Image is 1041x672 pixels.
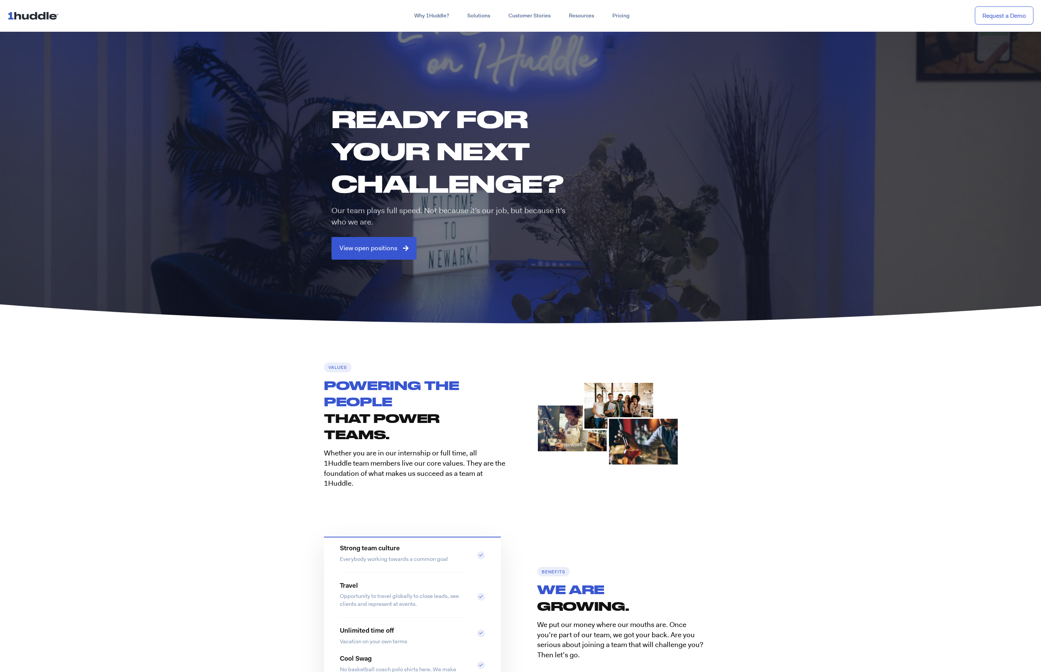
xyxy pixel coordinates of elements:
[560,9,603,23] a: Resources
[324,448,505,488] p: Whether you are in our internship or full time, all 1Huddle team members live our core values. Th...
[340,638,467,646] p: Vacation on your own terms
[499,9,560,23] a: Customer Stories
[537,582,604,596] span: We are
[8,8,62,23] img: ...
[339,245,397,252] span: View open positions
[332,237,417,260] a: View open positions
[975,6,1033,25] a: Request a Demo
[340,592,467,608] p: Opportunity to travel globally to close leads, see clients and represent at events.
[340,655,467,664] p: Cool Swag
[332,103,579,200] h1: Ready for your next challenge?
[340,627,467,636] p: Unlimited time off
[458,9,499,23] a: Solutions
[405,9,458,23] a: Why 1Huddle?
[340,555,467,563] p: Everybody working towards a common goal
[324,362,352,372] h6: Values
[340,582,467,591] p: Travel
[607,417,679,466] img: career-ol-3
[537,581,703,614] h2: growing.
[324,377,505,443] h2: that power teams.
[324,378,459,409] span: Powering the people
[537,567,570,577] h6: Benefits
[583,381,655,430] img: career-ol-2
[603,9,638,23] a: Pricing
[332,205,574,228] p: Our team plays full speed. Not because it’s our job, but because it’s who we are.
[340,544,467,553] p: Strong team culture
[537,620,703,660] p: We put our money where our mouths are. Once you’re part of our team, we got your back. Are you se...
